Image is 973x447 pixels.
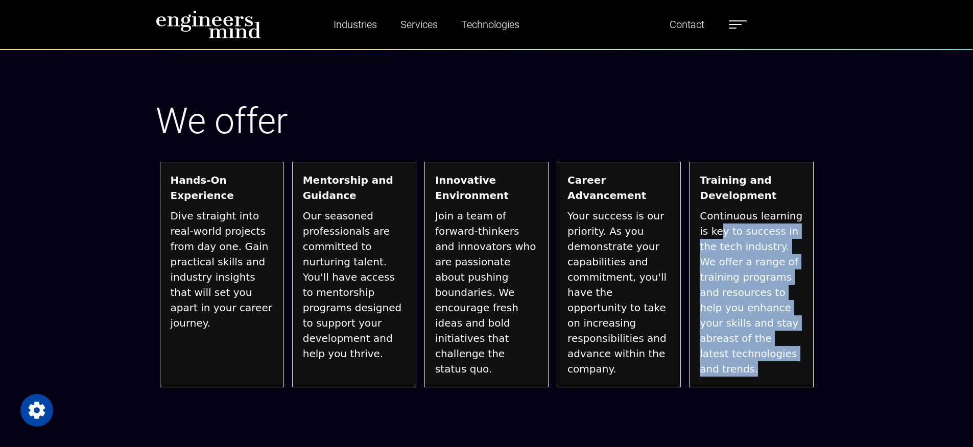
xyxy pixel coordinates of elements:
[567,172,670,203] strong: Career Advancement
[700,208,802,377] span: Continuous learning is key to success in the tech industry. We offer a range of training programs...
[329,13,381,36] a: Industries
[396,13,442,36] a: Services
[171,208,273,331] span: Dive straight into real-world projects from day one. Gain practical skills and industry insights ...
[171,172,273,203] strong: Hands-On Experience
[435,172,538,203] strong: Innovative Environment
[700,172,802,203] strong: Training and Development
[435,208,538,377] span: Join a team of forward-thinkers and innovators who are passionate about pushing boundaries. We en...
[567,208,670,377] span: Your success is our priority. As you demonstrate your capabilities and commitment, you'll have th...
[156,10,261,39] img: logo
[303,172,406,203] strong: Mentorship and Guidance
[156,100,288,142] span: We offer
[666,13,708,36] a: Contact
[303,208,406,361] span: Our seasoned professionals are committed to nurturing talent. You'll have access to mentorship pr...
[457,13,524,36] a: Technologies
